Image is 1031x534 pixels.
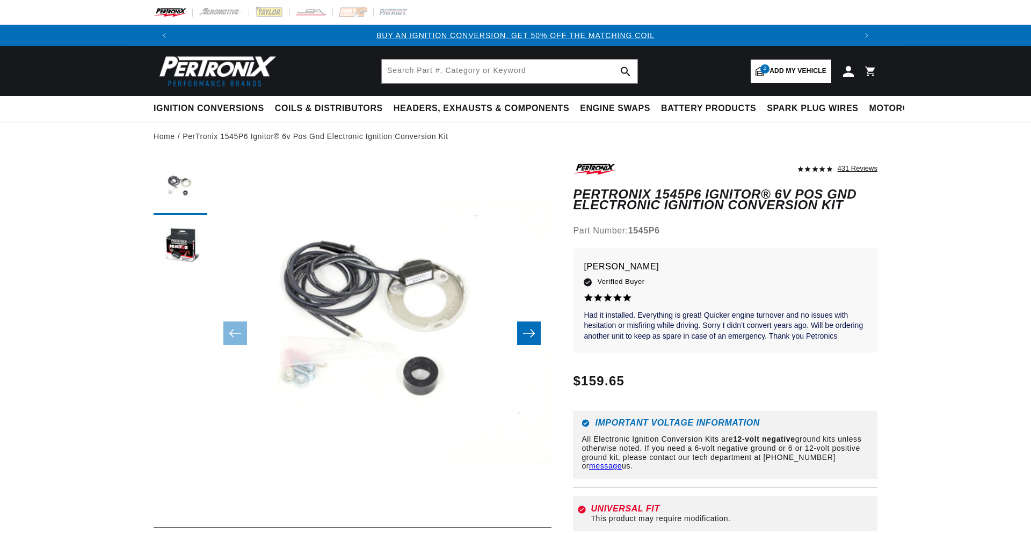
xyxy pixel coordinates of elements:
a: Home [154,130,175,142]
div: Part Number: [573,224,877,238]
summary: Headers, Exhausts & Components [388,96,575,121]
summary: Ignition Conversions [154,96,270,121]
strong: 1545P6 [628,226,660,235]
span: 2 [760,64,769,74]
span: Add my vehicle [769,66,826,76]
span: Motorcycle [869,103,933,114]
img: Pertronix [154,53,277,90]
span: $159.65 [573,371,625,391]
slideshow-component: Translation missing: en.sections.announcements.announcement_bar [127,25,904,46]
nav: breadcrumbs [154,130,877,142]
summary: Battery Products [656,96,761,121]
div: 431 Reviews [838,162,877,174]
button: search button [614,60,637,83]
span: Headers, Exhausts & Components [394,103,569,114]
a: 2Add my vehicle [751,60,831,83]
button: Translation missing: en.sections.announcements.next_announcement [856,25,877,46]
span: Spark Plug Wires [767,103,858,114]
a: PerTronix 1545P6 Ignitor® 6v Pos Gnd Electronic Ignition Conversion Kit [183,130,448,142]
h1: PerTronix 1545P6 Ignitor® 6v Pos Gnd Electronic Ignition Conversion Kit [573,189,877,211]
button: Load image 2 in gallery view [154,221,207,274]
button: Slide right [517,321,541,345]
div: Universal Fit [591,504,873,513]
summary: Coils & Distributors [270,96,388,121]
div: This product may require modification. [591,514,873,523]
button: Load image 1 in gallery view [154,162,207,215]
span: Coils & Distributors [275,103,383,114]
media-gallery: Gallery Viewer [154,162,551,506]
div: Announcement [175,30,856,41]
summary: Spark Plug Wires [761,96,863,121]
div: 1 of 3 [175,30,856,41]
p: [PERSON_NAME] [584,259,867,274]
button: Translation missing: en.sections.announcements.previous_announcement [154,25,175,46]
a: message [589,462,622,470]
button: Slide left [223,321,247,345]
span: Battery Products [661,103,756,114]
input: Search Part #, Category or Keyword [382,60,637,83]
span: Engine Swaps [580,103,650,114]
span: Verified Buyer [597,276,644,288]
strong: 12-volt negative [733,435,795,443]
p: Had it installed. Everything is great! Quicker engine turnover and no issues with hesitation or m... [584,310,867,342]
summary: Motorcycle [864,96,939,121]
summary: Engine Swaps [575,96,656,121]
h6: Important Voltage Information [582,419,869,427]
p: All Electronic Ignition Conversion Kits are ground kits unless otherwise noted. If you need a 6-v... [582,435,869,471]
span: Ignition Conversions [154,103,264,114]
a: BUY AN IGNITION CONVERSION, GET 50% OFF THE MATCHING COIL [376,31,655,40]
